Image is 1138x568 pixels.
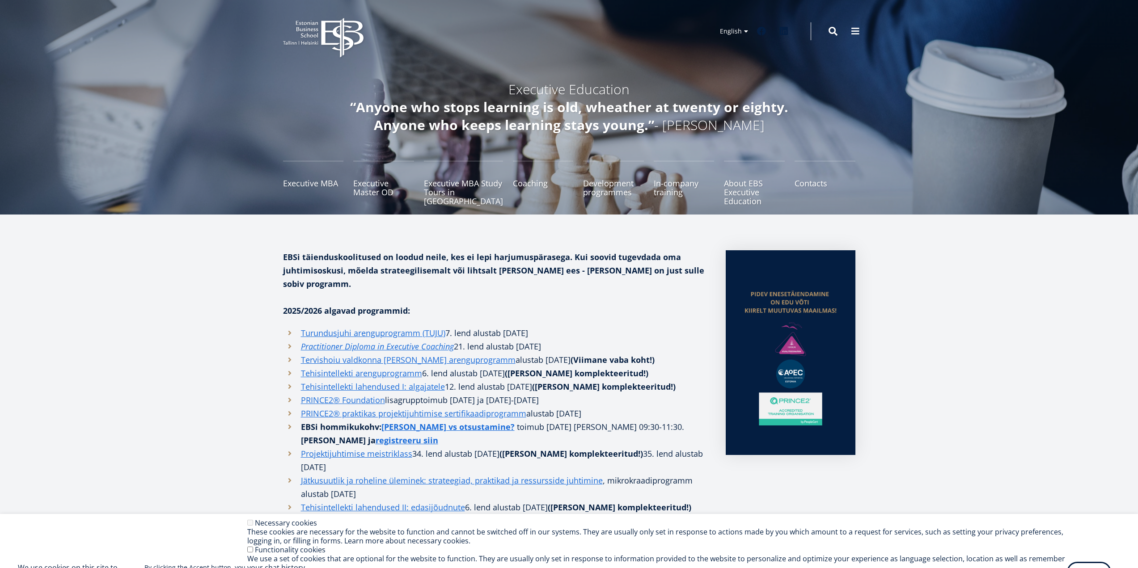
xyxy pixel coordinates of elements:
h4: Executive Education [332,80,806,98]
strong: ([PERSON_NAME] komplekteeritud!) [505,368,648,379]
a: Contacts [795,161,855,206]
a: Practitioner Diploma in Executive Coaching [301,340,454,353]
a: In-company training [654,161,715,206]
i: 21 [454,341,463,352]
li: , mikrokraadiprogramm alustab [DATE] [283,474,708,501]
li: . lend alustab [DATE] [283,340,708,353]
em: “Anyone who stops learning is old, wheather at twenty or eighty. Anyone who keeps learning stays ... [350,98,788,134]
a: Executive MBA [283,161,344,206]
li: toimub [DATE] [PERSON_NAME] 09:30-11:30. [283,420,708,447]
strong: ([PERSON_NAME] komplekteeritud!) [499,448,643,459]
a: Tehisintellekti lahendused I: algajatele [301,380,445,393]
a: Tehisintellekti arenguprogramm [301,366,422,380]
div: These cookies are necessary for the website to function and cannot be switched off in our systems... [247,527,1067,545]
li: 34. lend alustab [DATE] 35. lend alustab [DATE] [283,447,708,474]
a: Executive Master OD [353,161,414,206]
a: Development programmes [583,161,644,206]
li: alustab [DATE] [283,407,708,420]
a: Linkedin [775,22,793,40]
span: lisagrupp [385,395,420,405]
a: Tervishoiu valdkonna [PERSON_NAME] arenguprogramm [301,353,516,366]
a: Turundusjuhi arenguprogramm (TUJU) [301,326,445,340]
a: Tehisintellekti lahendused II: edasijõudnute [301,501,465,514]
li: 6. lend alustab [DATE] [283,366,708,380]
strong: 2025/2026 algavad programmid: [283,305,410,316]
em: Practitioner Diploma in Executive Coaching [301,341,454,352]
h4: - [PERSON_NAME] [332,98,806,134]
strong: EBSi hommikukohv: [301,421,517,432]
strong: ([PERSON_NAME] komplekteeritud!) [532,381,676,392]
a: PRINCE2® Foundation [301,393,385,407]
a: Projektijuhtimise meistriklass [301,447,412,460]
a: About EBS Executive Education [724,161,785,206]
li: alustab [DATE] [283,353,708,366]
label: Functionality cookies [255,545,326,555]
a: PRINCE2® praktikas projektijuhtimise sertifikaadiprogramm [301,407,526,420]
label: Necessary cookies [255,518,317,528]
strong: [PERSON_NAME] ja [301,435,438,446]
li: toimub [DATE] ja [DATE]-[DATE] [283,393,708,407]
a: [PERSON_NAME] vs otsustamine? [381,420,515,433]
a: Coaching [513,161,574,206]
li: 6. lend alustab [DATE] [283,501,708,514]
li: 7. lend alustab [DATE] [283,326,708,340]
a: Facebook [753,22,770,40]
a: Jätkusuutlik ja roheline üleminek: strateegiad, praktikad ja ressursside juhtimine [301,474,603,487]
strong: EBSi täienduskoolitused on loodud neile, kes ei lepi harjumuspärasega. Kui soovid tugevdada oma j... [283,252,704,289]
a: Executive MBA Study Tours in [GEOGRAPHIC_DATA] [424,161,503,206]
a: registreeru siin [376,433,438,447]
li: 12. lend alustab [DATE] [283,380,708,393]
strong: (Viimane vaba koht!) [571,354,655,365]
strong: ([PERSON_NAME] komplekteeritud!) [548,502,691,513]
